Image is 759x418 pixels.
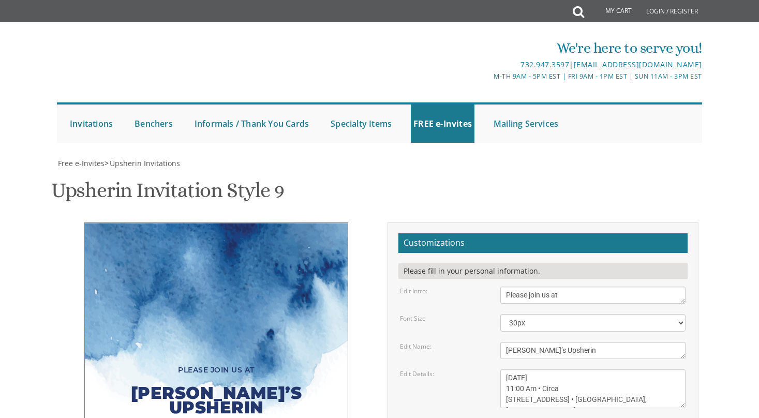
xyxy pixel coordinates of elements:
textarea: Please join us at [500,287,686,304]
a: Mailing Services [491,104,561,143]
label: Edit Details: [400,369,434,378]
textarea: [PERSON_NAME]’s Upsherin [500,342,686,359]
span: > [105,158,180,168]
label: Edit Intro: [400,287,427,295]
label: Font Size [400,314,426,323]
div: We're here to serve you! [273,38,702,58]
label: Edit Name: [400,342,431,351]
a: FREE e-Invites [411,104,474,143]
a: Free e-Invites [57,158,105,168]
div: Please join us at [106,363,327,377]
a: Specialty Items [328,104,394,143]
a: Upsherin Invitations [109,158,180,168]
div: Please fill in your personal information. [398,263,688,279]
div: M-Th 9am - 5pm EST | Fri 9am - 1pm EST | Sun 11am - 3pm EST [273,71,702,82]
div: | [273,58,702,71]
a: 732.947.3597 [520,59,569,69]
a: My Cart [583,1,639,22]
textarea: [DATE] 11:00 Am • Circa [STREET_ADDRESS] • [GEOGRAPHIC_DATA], [GEOGRAPHIC_DATA] [500,369,686,408]
a: [EMAIL_ADDRESS][DOMAIN_NAME] [574,59,702,69]
span: Upsherin Invitations [110,158,180,168]
a: Benchers [132,104,175,143]
h2: Customizations [398,233,688,253]
a: Invitations [67,104,115,143]
span: Free e-Invites [58,158,105,168]
a: Informals / Thank You Cards [192,104,311,143]
h1: Upsherin Invitation Style 9 [51,179,284,210]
